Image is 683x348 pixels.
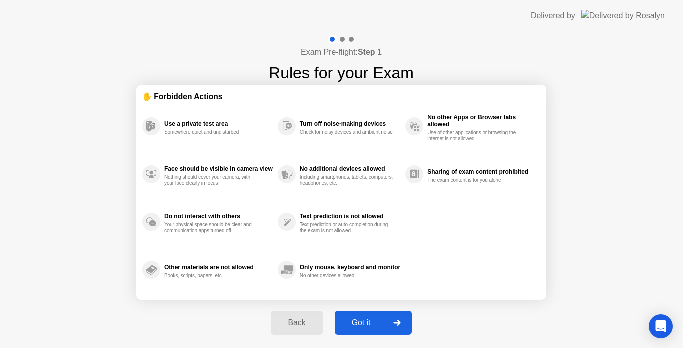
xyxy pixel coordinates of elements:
[300,264,400,271] div: Only mouse, keyboard and monitor
[300,174,394,186] div: Including smartphones, tablets, computers, headphones, etc.
[274,318,319,327] div: Back
[427,177,522,183] div: The exam content is for you alone
[164,273,259,279] div: Books, scripts, papers, etc
[300,213,400,220] div: Text prediction is not allowed
[338,318,385,327] div: Got it
[427,168,535,175] div: Sharing of exam content prohibited
[269,61,414,85] h1: Rules for your Exam
[164,129,259,135] div: Somewhere quiet and undisturbed
[164,264,273,271] div: Other materials are not allowed
[300,120,400,127] div: Turn off noise-making devices
[164,165,273,172] div: Face should be visible in camera view
[427,114,535,128] div: No other Apps or Browser tabs allowed
[142,91,540,102] div: ✋ Forbidden Actions
[164,120,273,127] div: Use a private test area
[271,311,322,335] button: Back
[300,273,394,279] div: No other devices allowed
[358,48,382,56] b: Step 1
[300,165,400,172] div: No additional devices allowed
[649,314,673,338] div: Open Intercom Messenger
[335,311,412,335] button: Got it
[427,130,522,142] div: Use of other applications or browsing the internet is not allowed
[301,46,382,58] h4: Exam Pre-flight:
[164,174,259,186] div: Nothing should cover your camera, with your face clearly in focus
[300,222,394,234] div: Text prediction or auto-completion during the exam is not allowed
[164,222,259,234] div: Your physical space should be clear and communication apps turned off
[581,10,665,21] img: Delivered by Rosalyn
[531,10,575,22] div: Delivered by
[300,129,394,135] div: Check for noisy devices and ambient noise
[164,213,273,220] div: Do not interact with others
